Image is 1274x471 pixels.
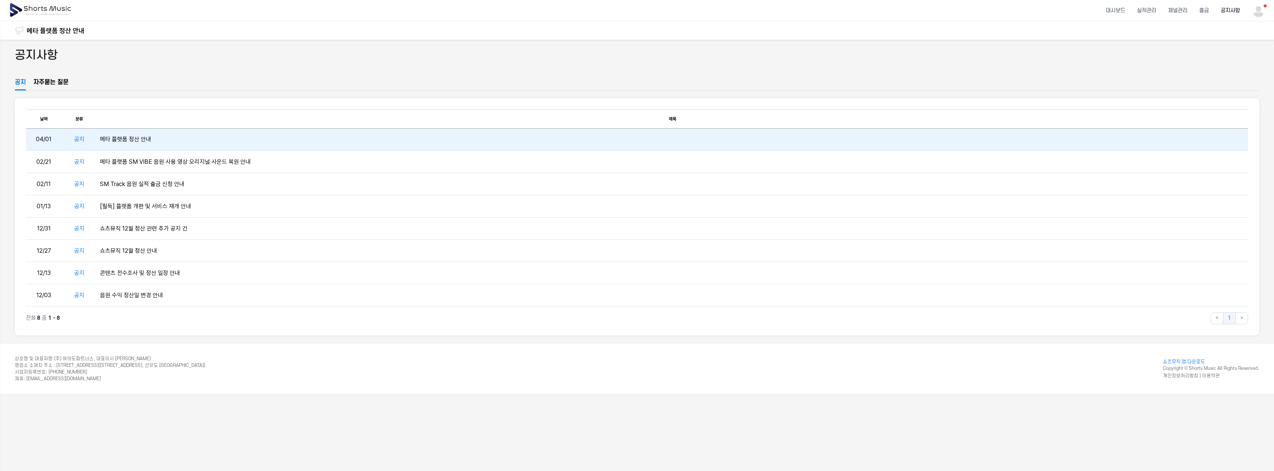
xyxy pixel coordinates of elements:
[61,284,97,306] td: 공지
[1163,358,1259,365] a: 쇼츠뮤직 앱 다운로드
[1162,1,1193,20] a: 채널관리
[1131,1,1162,20] a: 실적관리
[37,315,40,322] span: 8
[97,129,1248,151] td: 메타 플랫폼 정산 안내
[26,284,61,306] td: 12/03
[97,195,1248,218] td: [필독] 플랫폼 개편 및 서비스 재개 안내
[1235,312,1248,324] button: >
[15,26,24,35] img: 알림 아이콘
[1163,358,1259,379] div: Copyright © Shorts Music All Rights Reserved.
[1215,1,1246,20] a: 공지사항
[61,129,97,151] td: 공지
[97,240,1248,262] td: 쇼츠뮤직 12월 정산 안내
[26,218,61,240] td: 12/31
[97,262,1248,284] td: 콘텐츠 전수조사 및 정산 일정 안내
[97,284,1248,306] td: 음원 수익 정산일 변경 안내
[26,173,61,195] td: 02/11
[97,110,1248,128] th: 제목
[97,173,1248,195] td: SM Track 음원 실적 출금 신청 안내
[26,151,61,173] td: 02/21
[61,195,97,218] td: 공지
[26,262,61,284] td: 12/13
[26,110,61,128] th: 날짜
[61,173,97,195] td: 공지
[61,110,97,128] th: 분류
[15,356,54,361] span: 상호명 및 대표자명 :
[15,47,58,64] h2: 공지사항
[1211,312,1223,324] button: <
[26,195,61,218] td: 01/13
[61,240,97,262] td: 공지
[26,306,1248,324] nav: Table navigation
[26,129,61,151] td: 04/01
[61,151,97,173] td: 공지
[15,355,205,382] div: (주) 여의도파트너스, 대표이사 [PERSON_NAME] [STREET_ADDRESS]([STREET_ADDRESS], 선유도 [GEOGRAPHIC_DATA]) 사업자등록번호...
[15,363,55,368] span: 영업소 소재지 주소 :
[15,78,26,90] a: 공지
[61,262,97,284] td: 공지
[1193,1,1215,20] a: 출금
[97,151,1248,173] td: 메타 플랫폼 SM VIBE 음원 사용 영상 오리지널 사운드 복원 안내
[1223,312,1236,324] button: 1
[97,218,1248,240] td: 쇼츠뮤직 12월 정산 관련 추가 공지 건
[27,26,84,36] a: 메타 플랫폼 정산 안내
[33,78,69,90] a: 자주묻는 질문
[61,218,97,240] td: 공지
[1252,4,1265,17] img: 사용자 이미지
[26,315,60,322] p: 전체 중
[1100,1,1131,20] a: 대시보드
[1163,373,1220,378] a: 개인정보처리방침 | 이용약관
[48,315,60,322] span: 1 - 8
[26,240,61,262] td: 12/27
